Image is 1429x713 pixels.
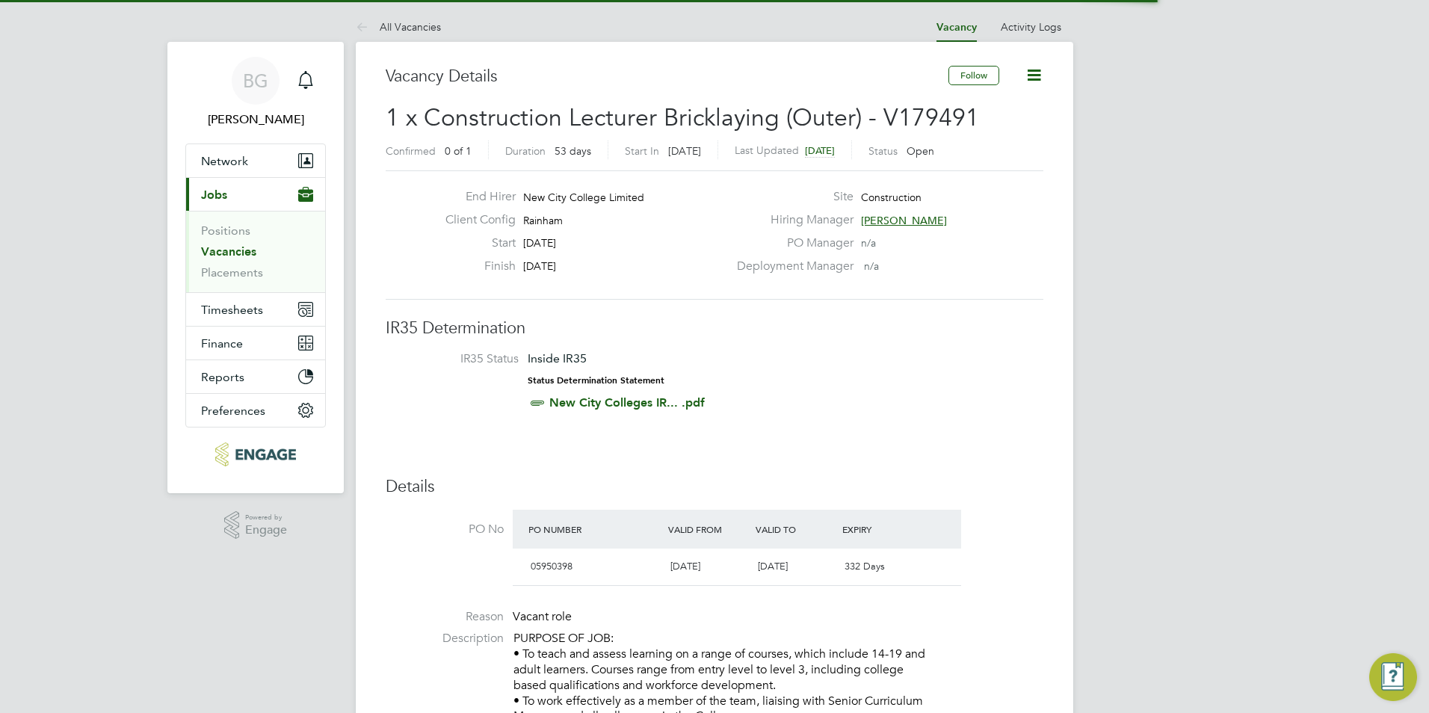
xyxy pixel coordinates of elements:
[433,212,516,228] label: Client Config
[861,191,922,204] span: Construction
[728,212,854,228] label: Hiring Manager
[185,111,326,129] span: Becky Green
[201,188,227,202] span: Jobs
[186,178,325,211] button: Jobs
[728,259,854,274] label: Deployment Manager
[245,524,287,537] span: Engage
[186,293,325,326] button: Timesheets
[845,560,885,572] span: 332 Days
[243,71,268,90] span: BG
[948,66,999,85] button: Follow
[245,511,287,524] span: Powered by
[728,189,854,205] label: Site
[839,516,926,543] div: Expiry
[386,103,979,132] span: 1 x Construction Lecturer Bricklaying (Outer) - V179491
[531,560,572,572] span: 05950398
[186,394,325,427] button: Preferences
[528,375,664,386] strong: Status Determination Statement
[936,21,977,34] a: Vacancy
[201,265,263,280] a: Placements
[625,144,659,158] label: Start In
[167,42,344,493] nav: Main navigation
[186,211,325,292] div: Jobs
[185,57,326,129] a: BG[PERSON_NAME]
[445,144,472,158] span: 0 of 1
[186,144,325,177] button: Network
[401,351,519,367] label: IR35 Status
[386,522,504,537] label: PO No
[201,404,265,418] span: Preferences
[186,360,325,393] button: Reports
[523,236,556,250] span: [DATE]
[752,516,839,543] div: Valid To
[907,144,934,158] span: Open
[864,259,879,273] span: n/a
[861,236,876,250] span: n/a
[805,144,835,157] span: [DATE]
[668,144,701,158] span: [DATE]
[433,189,516,205] label: End Hirer
[735,143,799,157] label: Last Updated
[523,214,563,227] span: Rainham
[549,395,705,410] a: New City Colleges IR... .pdf
[186,327,325,359] button: Finance
[525,516,664,543] div: PO Number
[201,370,244,384] span: Reports
[1369,653,1417,701] button: Engage Resource Center
[513,609,572,624] span: Vacant role
[215,442,295,466] img: carbonrecruitment-logo-retina.png
[433,259,516,274] label: Finish
[386,631,504,646] label: Description
[728,235,854,251] label: PO Manager
[224,511,288,540] a: Powered byEngage
[505,144,546,158] label: Duration
[433,235,516,251] label: Start
[386,318,1043,339] h3: IR35 Determination
[523,259,556,273] span: [DATE]
[356,20,441,34] a: All Vacancies
[528,351,587,365] span: Inside IR35
[555,144,591,158] span: 53 days
[386,476,1043,498] h3: Details
[868,144,898,158] label: Status
[185,442,326,466] a: Go to home page
[664,516,752,543] div: Valid From
[201,336,243,351] span: Finance
[201,303,263,317] span: Timesheets
[758,560,788,572] span: [DATE]
[201,154,248,168] span: Network
[386,609,504,625] label: Reason
[386,66,948,87] h3: Vacancy Details
[1001,20,1061,34] a: Activity Logs
[386,144,436,158] label: Confirmed
[861,214,947,227] span: [PERSON_NAME]
[201,244,256,259] a: Vacancies
[201,223,250,238] a: Positions
[523,191,644,204] span: New City College Limited
[670,560,700,572] span: [DATE]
